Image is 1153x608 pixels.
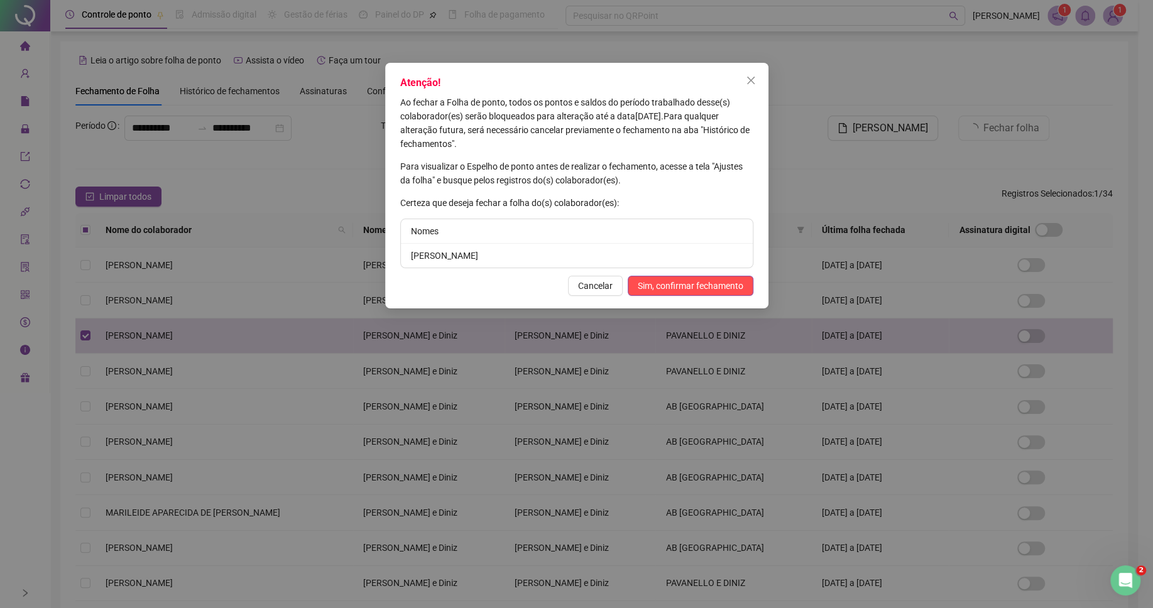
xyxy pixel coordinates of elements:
iframe: Intercom live chat [1110,565,1140,595]
button: Cancelar [568,276,623,296]
p: [DATE] . [400,95,753,151]
span: Ao fechar a Folha de ponto, todos os pontos e saldos do período trabalhado desse(s) colaborador(e... [400,97,730,121]
span: 2 [1136,565,1146,575]
button: Sim, confirmar fechamento [628,276,753,296]
span: Para qualquer alteração futura, será necessário cancelar previamente o fechamento na aba "Históri... [400,111,750,149]
button: Close [741,70,761,90]
span: Atenção! [400,77,440,89]
li: [PERSON_NAME] [401,244,753,268]
span: Sim, confirmar fechamento [638,279,743,293]
span: Para visualizar o Espelho de ponto antes de realizar o fechamento, acesse a tela "Ajustes da folh... [400,161,743,185]
span: Nomes [411,226,439,236]
span: close [746,75,756,85]
span: Certeza que deseja fechar a folha do(s) colaborador(es): [400,198,619,208]
span: Cancelar [578,279,613,293]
